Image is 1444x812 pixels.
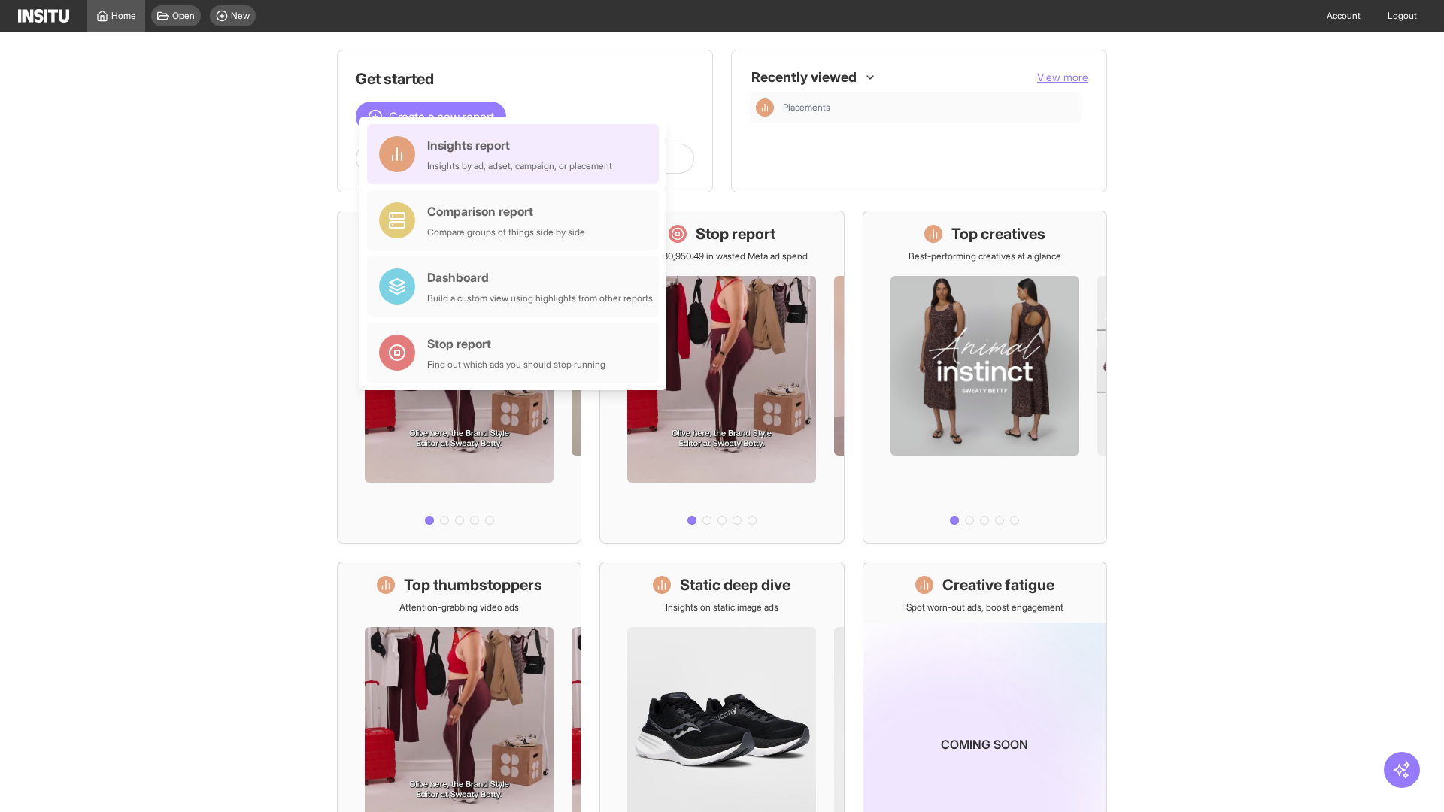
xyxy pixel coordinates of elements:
[337,211,581,544] a: What's live nowSee all active ads instantly
[599,211,844,544] a: Stop reportSave £30,950.49 in wasted Meta ad spend
[783,101,830,114] span: Placements
[427,292,653,304] div: Build a custom view using highlights from other reports
[356,68,694,89] h1: Get started
[399,601,519,614] p: Attention-grabbing video ads
[756,98,774,117] div: Insights
[666,601,778,614] p: Insights on static image ads
[1037,70,1088,85] button: View more
[909,250,1061,262] p: Best-performing creatives at a glance
[863,211,1107,544] a: Top creativesBest-performing creatives at a glance
[427,136,612,154] div: Insights report
[427,268,653,286] div: Dashboard
[636,250,808,262] p: Save £30,950.49 in wasted Meta ad spend
[427,335,605,353] div: Stop report
[389,108,494,126] span: Create a new report
[783,101,1076,114] span: Placements
[680,574,790,595] h1: Static deep dive
[18,9,69,23] img: Logo
[427,359,605,371] div: Find out which ads you should stop running
[427,202,585,220] div: Comparison report
[172,10,195,22] span: Open
[231,10,250,22] span: New
[1037,71,1088,83] span: View more
[404,574,542,595] h1: Top thumbstoppers
[427,160,612,172] div: Insights by ad, adset, campaign, or placement
[111,10,136,22] span: Home
[951,223,1045,244] h1: Top creatives
[427,226,585,238] div: Compare groups of things side by side
[356,101,506,132] button: Create a new report
[696,223,775,244] h1: Stop report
